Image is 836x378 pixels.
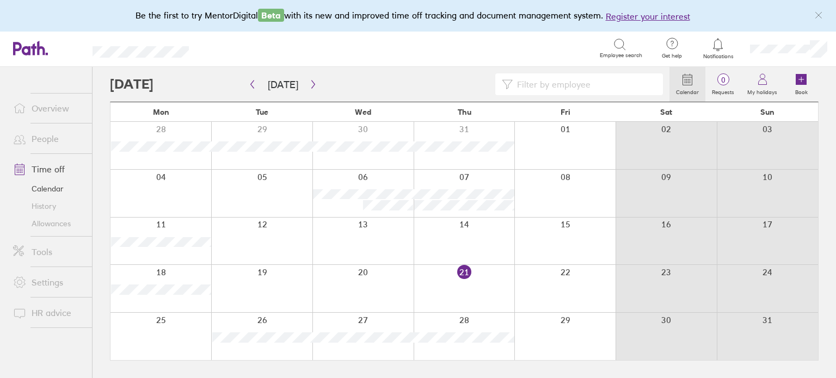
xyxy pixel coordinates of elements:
[700,53,736,60] span: Notifications
[784,67,819,102] a: Book
[4,180,92,197] a: Calendar
[136,9,701,23] div: Be the first to try MentorDigital with its new and improved time off tracking and document manage...
[669,86,705,96] label: Calendar
[4,241,92,263] a: Tools
[4,128,92,150] a: People
[355,108,371,116] span: Wed
[660,108,672,116] span: Sat
[458,108,471,116] span: Thu
[705,76,741,84] span: 0
[760,108,774,116] span: Sun
[606,10,690,23] button: Register your interest
[741,86,784,96] label: My holidays
[4,158,92,180] a: Time off
[4,271,92,293] a: Settings
[700,37,736,60] a: Notifications
[669,67,705,102] a: Calendar
[654,53,690,59] span: Get help
[218,43,246,53] div: Search
[705,67,741,102] a: 0Requests
[4,215,92,232] a: Allowances
[513,74,656,95] input: Filter by employee
[153,108,169,116] span: Mon
[4,197,92,215] a: History
[741,67,784,102] a: My holidays
[789,86,814,96] label: Book
[259,76,307,94] button: [DATE]
[705,86,741,96] label: Requests
[4,97,92,119] a: Overview
[600,52,642,59] span: Employee search
[561,108,570,116] span: Fri
[258,9,284,22] span: Beta
[256,108,268,116] span: Tue
[4,302,92,324] a: HR advice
